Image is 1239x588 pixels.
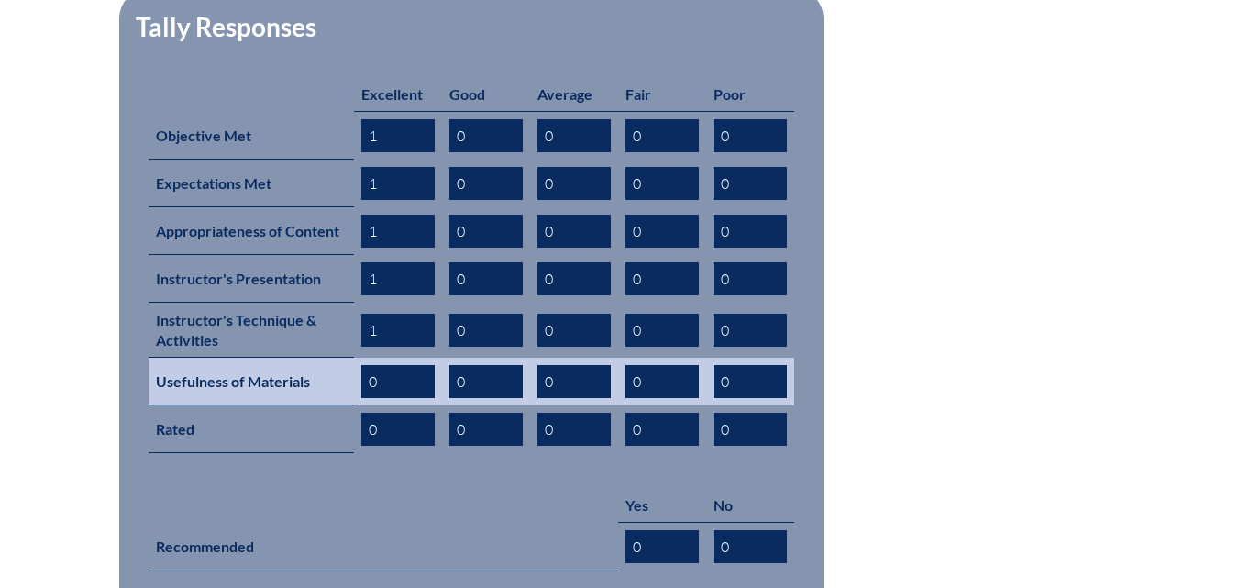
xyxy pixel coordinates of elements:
th: Expectations Met [149,160,354,207]
th: Yes [618,488,706,523]
th: Recommended [149,523,618,571]
th: Instructor's Technique & Activities [149,303,354,358]
th: Fair [618,77,706,112]
th: Good [442,77,530,112]
th: Poor [706,77,794,112]
th: Instructor's Presentation [149,255,354,303]
th: Usefulness of Materials [149,358,354,405]
th: Average [530,77,618,112]
th: Excellent [354,77,442,112]
th: No [706,488,794,523]
th: Appropriateness of Content [149,207,354,255]
legend: Tally Responses [134,11,318,42]
th: Objective Met [149,111,354,160]
th: Rated [149,405,354,453]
